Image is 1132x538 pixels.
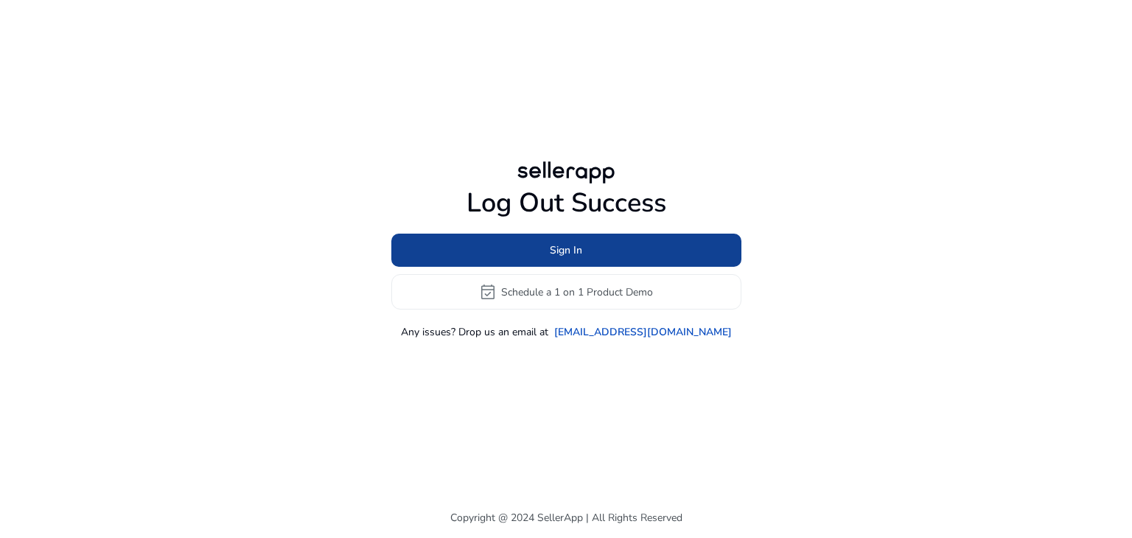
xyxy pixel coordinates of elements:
[401,324,548,340] p: Any issues? Drop us an email at
[550,242,582,258] span: Sign In
[554,324,732,340] a: [EMAIL_ADDRESS][DOMAIN_NAME]
[391,234,741,267] button: Sign In
[391,274,741,310] button: event_availableSchedule a 1 on 1 Product Demo
[479,283,497,301] span: event_available
[391,187,741,219] h1: Log Out Success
